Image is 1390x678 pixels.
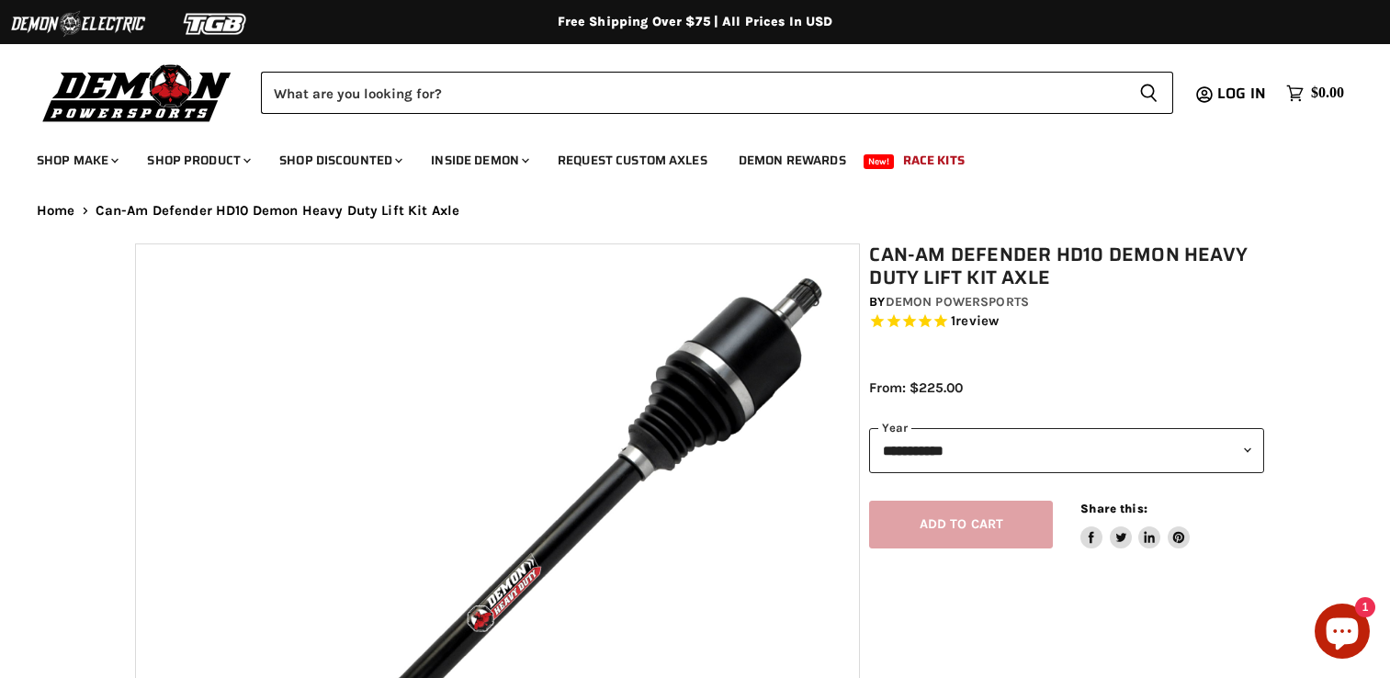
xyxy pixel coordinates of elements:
inbox-online-store-chat: Shopify online store chat [1309,604,1375,663]
ul: Main menu [23,134,1339,179]
img: TGB Logo 2 [147,6,285,41]
a: Request Custom Axles [544,141,721,179]
span: Log in [1217,82,1266,105]
a: Shop Discounted [266,141,413,179]
a: Demon Rewards [725,141,860,179]
span: review [955,313,999,330]
button: Search [1124,72,1173,114]
span: From: $225.00 [869,379,963,396]
input: Search [261,72,1124,114]
div: by [869,292,1264,312]
a: Race Kits [889,141,978,179]
a: Log in [1209,85,1277,102]
aside: Share this: [1080,501,1190,549]
span: Share this: [1080,502,1147,515]
form: Product [261,72,1173,114]
a: Demon Powersports [886,294,1029,310]
a: Home [37,203,75,219]
select: year [869,428,1264,473]
img: Demon Powersports [37,60,238,125]
img: Demon Electric Logo 2 [9,6,147,41]
span: Can-Am Defender HD10 Demon Heavy Duty Lift Kit Axle [96,203,460,219]
span: New! [864,154,895,169]
span: $0.00 [1311,85,1344,102]
h1: Can-Am Defender HD10 Demon Heavy Duty Lift Kit Axle [869,243,1264,289]
a: Shop Product [133,141,262,179]
a: $0.00 [1277,80,1353,107]
a: Inside Demon [417,141,540,179]
span: Rated 5.0 out of 5 stars 1 reviews [869,312,1264,332]
a: Shop Make [23,141,130,179]
span: 1 reviews [951,313,999,330]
